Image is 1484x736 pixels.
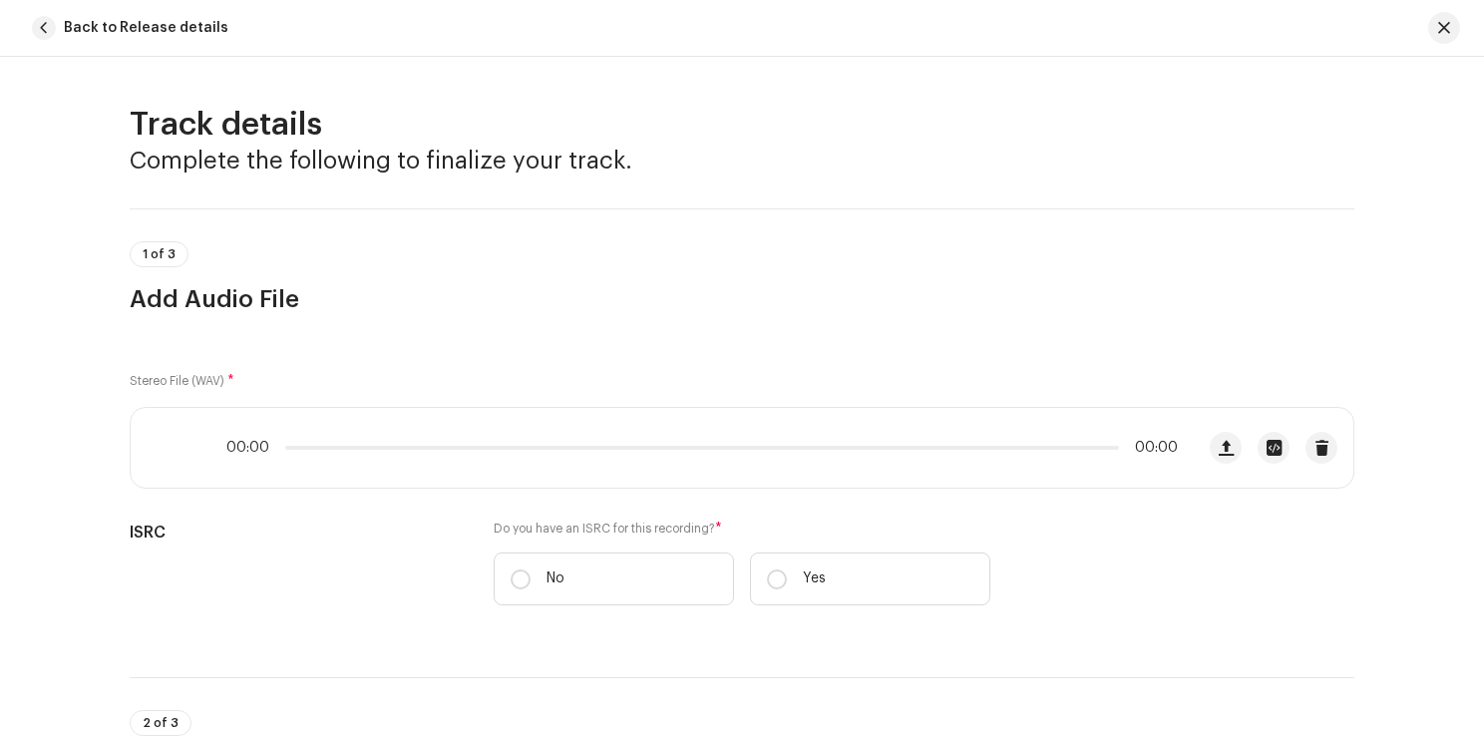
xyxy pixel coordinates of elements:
[130,283,1354,315] h3: Add Audio File
[547,568,564,589] p: No
[803,568,826,589] p: Yes
[130,105,1354,145] h2: Track details
[130,145,1354,177] h3: Complete the following to finalize your track.
[1127,440,1178,456] span: 00:00
[130,521,462,545] h5: ISRC
[494,521,990,537] label: Do you have an ISRC for this recording?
